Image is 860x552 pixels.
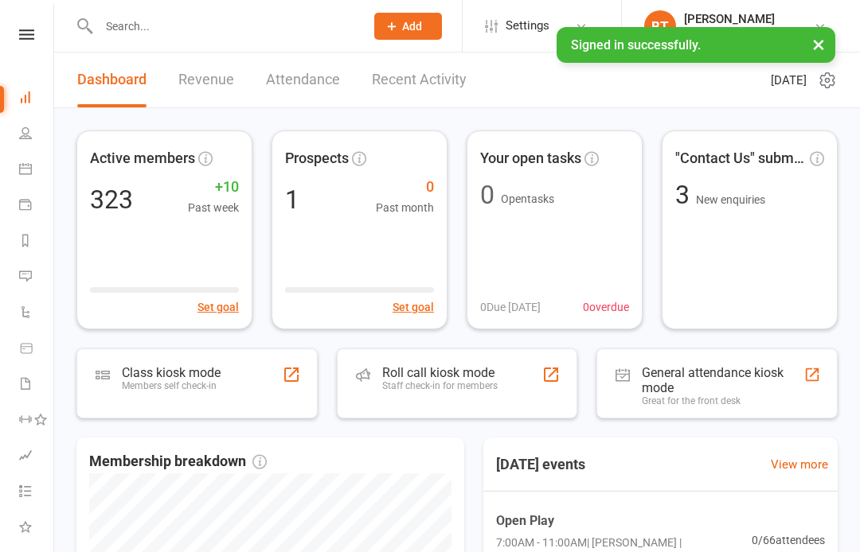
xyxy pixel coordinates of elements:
[483,450,598,479] h3: [DATE] events
[480,298,541,316] span: 0 Due [DATE]
[178,52,234,107] a: Revenue
[77,52,147,107] a: Dashboard
[19,511,55,546] a: What's New
[19,81,55,117] a: Dashboard
[771,455,828,474] a: View more
[266,52,340,107] a: Attendance
[19,332,55,367] a: Product Sales
[188,199,239,216] span: Past week
[94,15,354,37] input: Search...
[752,531,825,549] span: 0 / 66 attendees
[90,187,133,212] div: 323
[644,10,676,42] div: BT
[804,27,833,61] button: ×
[506,8,549,44] span: Settings
[19,117,55,153] a: People
[19,153,55,189] a: Calendar
[285,147,349,170] span: Prospects
[480,147,581,170] span: Your open tasks
[382,380,498,391] div: Staff check-in for members
[684,12,781,26] div: [PERSON_NAME]
[376,176,434,199] span: 0
[90,147,195,170] span: Active members
[122,380,221,391] div: Members self check-in
[571,37,701,52] span: Signed in successfully.
[642,365,803,395] div: General attendance kiosk mode
[89,450,267,473] span: Membership breakdown
[501,192,554,205] span: Open tasks
[188,176,239,199] span: +10
[372,52,467,107] a: Recent Activity
[376,199,434,216] span: Past month
[197,298,239,316] button: Set goal
[402,20,422,33] span: Add
[771,71,807,90] span: [DATE]
[382,365,498,380] div: Roll call kiosk mode
[496,511,752,531] span: Open Play
[393,298,434,316] button: Set goal
[122,365,221,380] div: Class kiosk mode
[374,13,442,40] button: Add
[480,182,494,208] div: 0
[583,298,629,316] span: 0 overdue
[642,395,803,406] div: Great for the front desk
[675,180,696,210] span: 3
[684,26,781,41] div: Cypress Badminton
[19,189,55,224] a: Payments
[675,147,807,170] span: "Contact Us" submissions
[19,439,55,475] a: Assessments
[285,187,299,212] div: 1
[696,193,765,206] span: New enquiries
[19,224,55,260] a: Reports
